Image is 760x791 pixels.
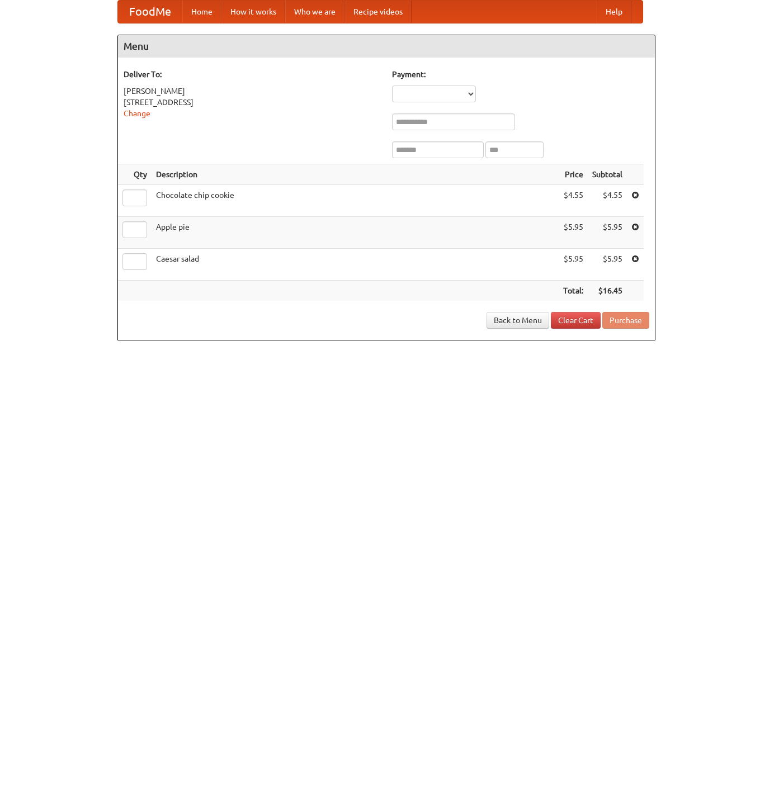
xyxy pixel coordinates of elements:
[588,249,627,281] td: $5.95
[559,281,588,301] th: Total:
[551,312,601,329] a: Clear Cart
[152,249,559,281] td: Caesar salad
[344,1,412,23] a: Recipe videos
[597,1,631,23] a: Help
[559,164,588,185] th: Price
[602,312,649,329] button: Purchase
[118,35,655,58] h4: Menu
[152,185,559,217] td: Chocolate chip cookie
[588,281,627,301] th: $16.45
[588,164,627,185] th: Subtotal
[392,69,649,80] h5: Payment:
[124,69,381,80] h5: Deliver To:
[588,217,627,249] td: $5.95
[124,86,381,97] div: [PERSON_NAME]
[559,185,588,217] td: $4.55
[124,109,150,118] a: Change
[588,185,627,217] td: $4.55
[152,164,559,185] th: Description
[487,312,549,329] a: Back to Menu
[124,97,381,108] div: [STREET_ADDRESS]
[182,1,221,23] a: Home
[221,1,285,23] a: How it works
[152,217,559,249] td: Apple pie
[118,1,182,23] a: FoodMe
[559,217,588,249] td: $5.95
[285,1,344,23] a: Who we are
[559,249,588,281] td: $5.95
[118,164,152,185] th: Qty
